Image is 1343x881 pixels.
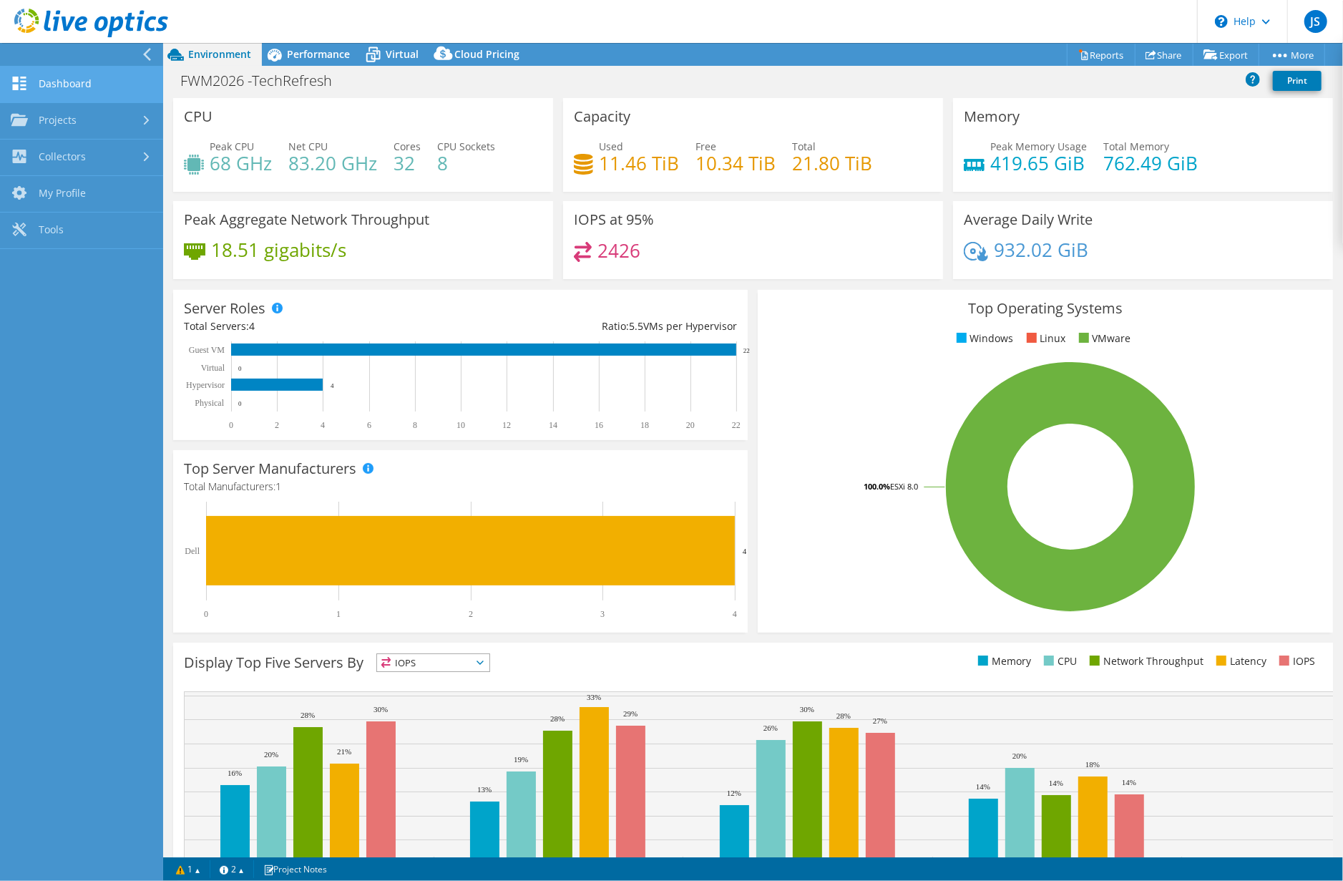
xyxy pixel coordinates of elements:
a: Share [1135,44,1193,66]
a: 2 [210,860,254,878]
text: 18% [1085,760,1100,769]
h3: Average Daily Write [964,212,1093,228]
text: 18 [640,420,649,430]
span: Net CPU [288,140,328,153]
li: Windows [953,331,1014,346]
a: Export [1193,44,1259,66]
svg: \n [1215,15,1228,28]
text: 28% [550,714,565,723]
text: 14% [1122,778,1136,787]
text: 29% [623,709,638,718]
h4: 21.80 TiB [792,155,872,171]
span: 4 [249,319,255,333]
a: Reports [1067,44,1136,66]
text: Physical [195,398,224,408]
h4: 18.51 gigabits/s [211,242,346,258]
text: 8 [413,420,417,430]
text: 14 [549,420,557,430]
div: Total Servers: [184,318,461,334]
text: Dell [185,546,200,556]
span: Cores [394,140,421,153]
text: 27% [873,716,887,725]
span: CPU Sockets [437,140,495,153]
h3: Memory [964,109,1020,125]
text: 30% [800,705,814,714]
h4: 932.02 GiB [994,242,1088,258]
span: JS [1304,10,1327,33]
li: CPU [1040,653,1077,669]
text: 14% [1049,779,1063,787]
div: Ratio: VMs per Hypervisor [461,318,738,334]
span: Free [695,140,716,153]
text: 0 [238,400,242,407]
text: 1 [336,609,341,619]
text: 16 [595,420,603,430]
tspan: ESXi 8.0 [890,481,918,492]
text: 4 [331,382,334,389]
h4: 68 GHz [210,155,272,171]
a: 1 [166,860,210,878]
text: 26% [763,724,778,732]
text: 6 [367,420,371,430]
text: 19% [514,755,528,764]
text: 4 [321,420,325,430]
h3: Top Operating Systems [768,301,1322,316]
text: 3 [600,609,605,619]
h3: Server Roles [184,301,265,316]
text: 22 [743,347,750,354]
span: Total Memory [1103,140,1169,153]
span: Used [599,140,623,153]
span: Total [792,140,816,153]
text: 16% [228,769,242,777]
h4: 83.20 GHz [288,155,377,171]
h4: 10.34 TiB [695,155,776,171]
text: 13% [477,785,492,794]
text: Virtual [201,363,225,373]
h3: Top Server Manufacturers [184,461,356,477]
text: 22 [732,420,741,430]
li: IOPS [1276,653,1315,669]
text: 33% [587,693,601,701]
span: Cloud Pricing [454,47,519,61]
a: More [1259,44,1325,66]
text: 28% [301,711,315,719]
h3: IOPS at 95% [574,212,654,228]
h1: FWM2026 -TechRefresh [174,73,354,89]
h4: 762.49 GiB [1103,155,1198,171]
h4: Total Manufacturers: [184,479,737,495]
text: 4 [733,609,737,619]
a: Print [1273,71,1322,91]
span: Peak Memory Usage [990,140,1087,153]
text: Hypervisor [186,380,225,390]
h4: 419.65 GiB [990,155,1087,171]
h3: Capacity [574,109,630,125]
span: 5.5 [629,319,643,333]
li: Latency [1213,653,1266,669]
text: 30% [373,705,388,714]
h3: CPU [184,109,213,125]
text: 0 [238,365,242,372]
h4: 8 [437,155,495,171]
text: 2 [469,609,473,619]
span: Peak CPU [210,140,254,153]
text: 20 [686,420,695,430]
text: 4 [743,547,747,555]
span: Performance [287,47,350,61]
text: 12% [727,789,741,797]
h3: Peak Aggregate Network Throughput [184,212,429,228]
span: 1 [275,480,281,493]
span: Environment [188,47,251,61]
text: 21% [337,747,351,756]
text: 10 [456,420,465,430]
li: Linux [1023,331,1066,346]
text: 20% [1012,751,1027,760]
text: 0 [204,609,208,619]
h4: 11.46 TiB [599,155,679,171]
span: IOPS [377,654,489,671]
text: 0 [229,420,233,430]
li: Memory [975,653,1031,669]
text: 28% [836,711,851,720]
li: VMware [1075,331,1131,346]
text: Guest VM [189,345,225,355]
text: 2 [275,420,279,430]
